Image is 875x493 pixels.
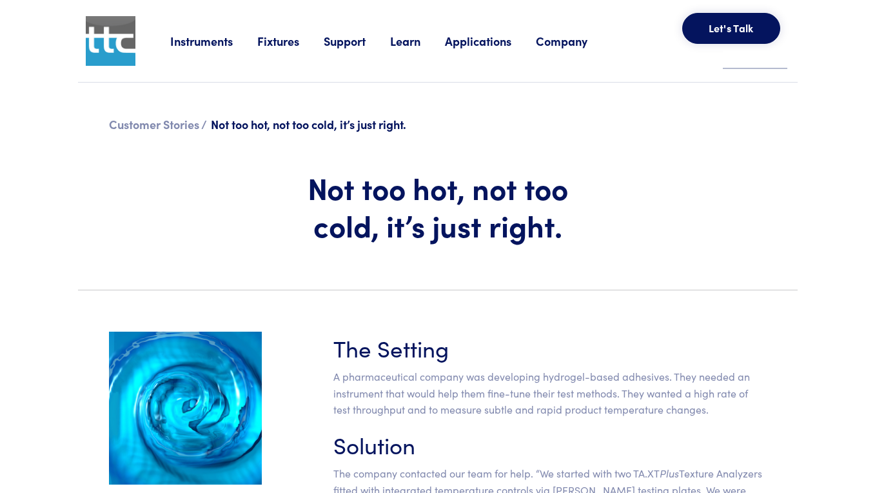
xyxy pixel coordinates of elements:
a: Instruments [170,33,257,49]
button: Let's Talk [682,13,780,44]
a: Support [324,33,390,49]
em: Plus [660,466,679,480]
span: Not too hot, not too cold, it’s just right. [211,116,406,132]
h3: Solution [333,428,767,460]
h1: Not too hot, not too cold, it’s just right. [277,169,598,243]
img: bluegel.jpg [109,332,262,485]
a: Fixtures [257,33,324,49]
a: Company [536,33,612,49]
p: A pharmaceutical company was developing hydrogel-based adhesives. They needed an instrument that ... [333,368,767,418]
a: Learn [390,33,445,49]
img: ttc_logo_1x1_v1.0.png [86,16,135,66]
h3: The Setting [333,332,767,363]
a: Applications [445,33,536,49]
a: Customer Stories / [109,116,207,132]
